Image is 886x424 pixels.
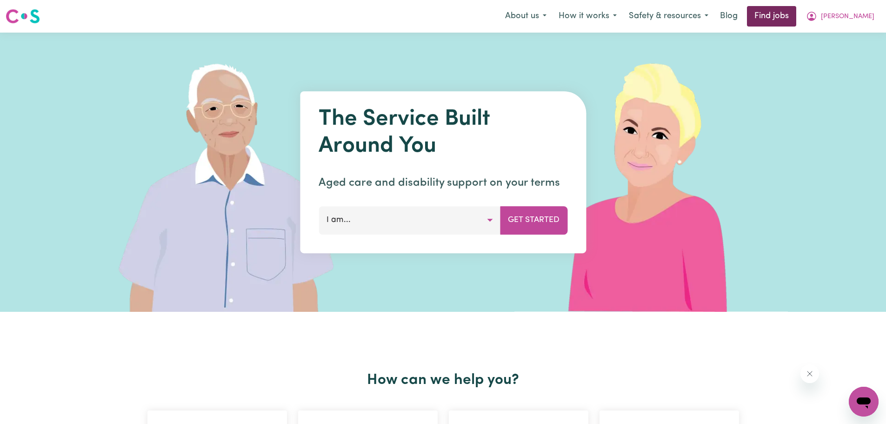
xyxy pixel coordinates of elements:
button: I am... [319,206,500,234]
span: [PERSON_NAME] [821,12,874,22]
h2: How can we help you? [142,371,745,389]
button: Get Started [500,206,567,234]
iframe: Button to launch messaging window [849,387,879,417]
h1: The Service Built Around You [319,106,567,160]
a: Find jobs [747,6,796,27]
button: How it works [553,7,623,26]
span: Need any help? [6,7,56,14]
a: Careseekers logo [6,6,40,27]
a: Blog [714,6,743,27]
button: Safety & resources [623,7,714,26]
button: About us [499,7,553,26]
img: Careseekers logo [6,8,40,25]
button: My Account [800,7,880,26]
iframe: Close message [800,364,819,383]
p: Aged care and disability support on your terms [319,175,567,191]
